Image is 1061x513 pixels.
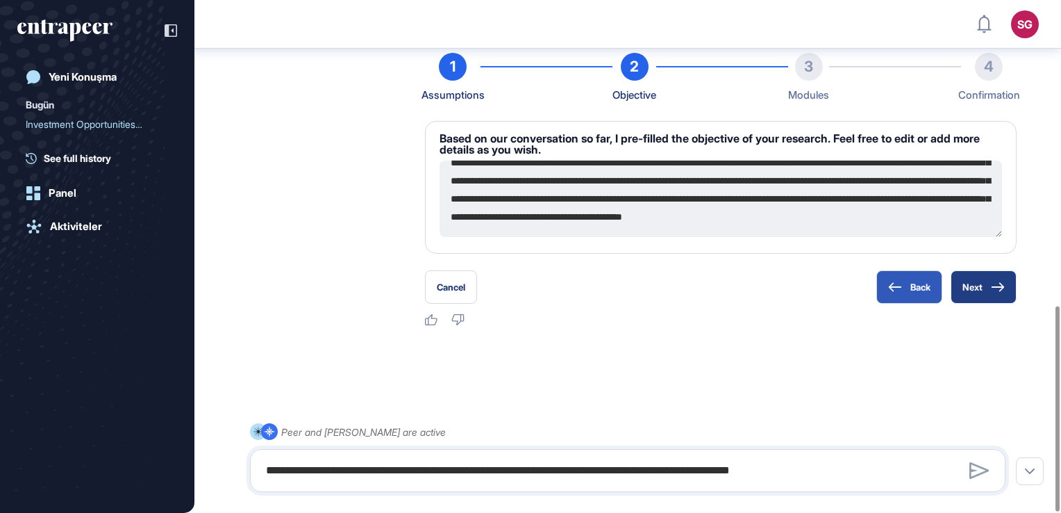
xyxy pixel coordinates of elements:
div: Panel [49,187,76,199]
button: Cancel [425,270,477,304]
div: 3 [795,53,823,81]
span: See full history [44,151,111,165]
div: Investment Opportunities for Turkish Banks in Hong Kong [26,113,169,136]
div: Objective [612,86,656,104]
div: Modules [788,86,829,104]
button: Back [876,270,942,304]
div: Bugün [26,97,54,113]
div: Confirmation [958,86,1020,104]
div: 4 [975,53,1003,81]
a: Yeni Konuşma [17,63,177,91]
div: entrapeer-logo [17,19,112,42]
div: Yeni Konuşma [49,71,117,83]
div: 1 [439,53,467,81]
div: Peer and [PERSON_NAME] are active [281,423,446,441]
div: 2 [621,53,649,81]
div: Aktiviteler [50,220,102,233]
button: Next [951,270,1017,304]
a: Panel [17,179,177,207]
a: See full history [26,151,177,165]
a: Aktiviteler [17,213,177,241]
div: Investment Opportunities ... [26,113,158,136]
button: SG [1011,10,1039,38]
h6: Based on our conversation so far, I pre-filled the objective of your research. Feel free to edit ... [440,133,1002,155]
div: Assumptions [421,86,485,104]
